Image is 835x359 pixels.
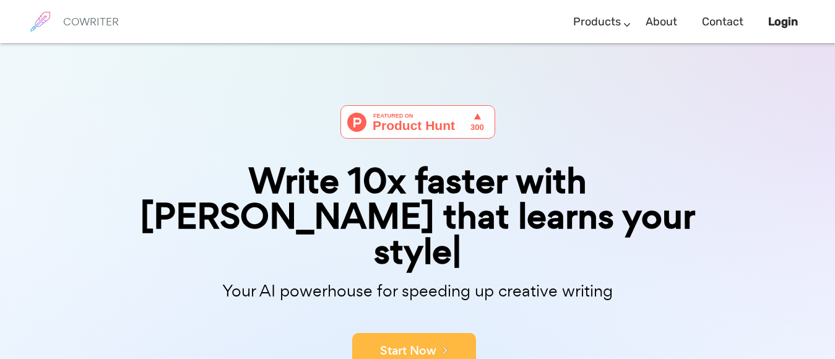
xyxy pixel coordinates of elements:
b: Login [768,15,798,28]
a: Products [573,4,621,40]
p: Your AI powerhouse for speeding up creative writing [108,278,727,305]
img: Cowriter - Your AI buddy for speeding up creative writing | Product Hunt [340,105,495,139]
a: Login [768,4,798,40]
a: Contact [702,4,743,40]
h6: COWRITER [63,16,119,27]
div: Write 10x faster with [PERSON_NAME] that learns your style [108,163,727,270]
a: About [646,4,677,40]
img: brand logo [25,6,56,37]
